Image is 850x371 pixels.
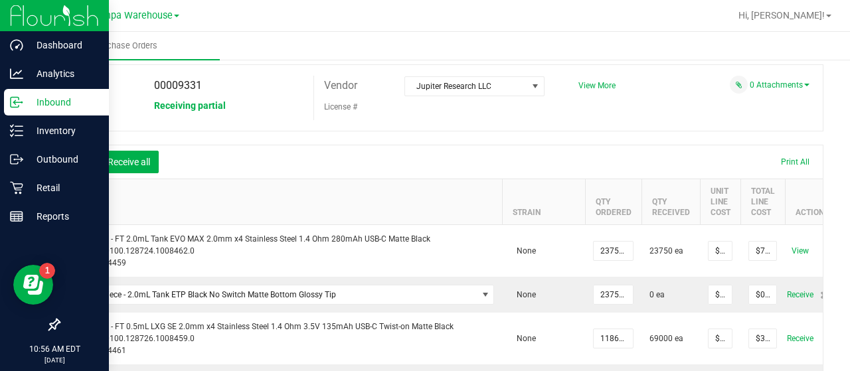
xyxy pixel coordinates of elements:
[324,76,357,96] label: Vendor
[68,321,495,356] div: Vape Pen - FT 0.5mL LXG SE 2.0mm x4 Stainless Steel 1.4 Ohm 3.5V 135mAh USB-C Twist-on Matte Blac...
[709,329,732,348] input: $0.00000
[23,37,103,53] p: Dashboard
[787,243,813,259] span: View
[10,67,23,80] inline-svg: Analytics
[60,179,503,224] th: Item
[700,179,740,224] th: Unit Line Cost
[6,355,103,365] p: [DATE]
[709,242,732,260] input: $0.00000
[32,32,220,60] a: Purchase Orders
[738,10,825,21] span: Hi, [PERSON_NAME]!
[750,80,809,90] a: 0 Attachments
[68,285,477,304] span: Mouthpiece - 2.0mL Tank ETP Black No Switch Matte Bottom Glossy Tip
[68,233,495,269] div: Vaporizer - FT 2.0mL Tank EVO MAX 2.0mm x4 Stainless Steel 1.4 Ohm 280mAh USB-C Matte Black SKU: ...
[6,343,103,355] p: 10:56 AM EDT
[76,40,175,52] span: Purchase Orders
[749,285,776,304] input: $0.00000
[594,329,633,348] input: 0 ea
[23,66,103,82] p: Analytics
[749,329,776,348] input: $0.00000
[154,100,226,111] span: Receiving partial
[23,123,103,139] p: Inventory
[649,289,665,301] span: 0 ea
[730,76,748,94] span: Attach a document
[787,331,813,346] span: Receive
[641,179,700,224] th: Qty Received
[781,157,809,167] span: Print All
[502,179,585,224] th: Strain
[68,285,495,305] span: NO DATA FOUND
[594,285,633,304] input: 0 ea
[23,151,103,167] p: Outbound
[10,96,23,109] inline-svg: Inbound
[23,180,103,196] p: Retail
[10,124,23,137] inline-svg: Inventory
[92,10,173,21] span: Tampa Warehouse
[749,242,776,260] input: $0.00000
[10,153,23,166] inline-svg: Outbound
[740,179,785,224] th: Total Line Cost
[510,334,536,343] span: None
[10,38,23,52] inline-svg: Dashboard
[23,94,103,110] p: Inbound
[709,285,732,304] input: $0.00000
[787,287,813,303] span: Receive
[13,265,53,305] iframe: Resource center
[510,246,536,256] span: None
[649,245,683,257] span: 23750 ea
[594,242,633,260] input: 0 ea
[510,290,536,299] span: None
[649,333,683,344] span: 69000 ea
[324,97,357,117] label: License #
[10,181,23,194] inline-svg: Retail
[578,81,616,90] a: View More
[39,263,55,279] iframe: Resource center unread badge
[405,77,527,96] span: Jupiter Research LLC
[23,208,103,224] p: Reports
[99,151,159,173] button: Receive all
[154,79,202,92] span: 00009331
[585,179,641,224] th: Qty Ordered
[10,210,23,223] inline-svg: Reports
